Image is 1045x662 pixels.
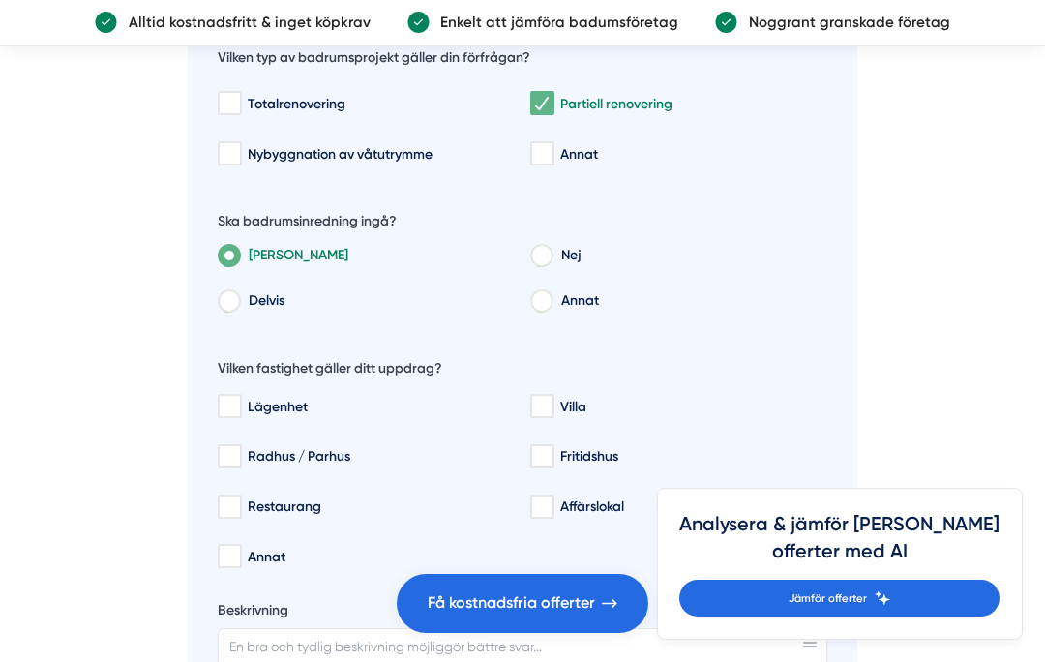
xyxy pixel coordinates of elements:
[218,212,397,236] h5: Ska badrumsinredning ingå?
[218,48,530,73] h5: Vilken typ av badrumsprojekt gäller din förfrågan?
[218,94,240,113] input: Totalrenovering
[218,144,240,164] input: Nybyggnation av våtutrymme
[218,497,240,517] input: Restaurang
[530,250,552,267] input: Nej
[397,574,648,633] a: Få kostnadsfria offerter
[218,295,239,313] input: Delvis
[218,250,239,267] input: Ja
[218,359,442,383] h5: Vilken fastighet gäller ditt uppdrag?
[737,11,949,34] p: Noggrant granskade företag
[430,11,678,34] p: Enkelt att jämföra badumsföretag
[239,243,516,272] label: [PERSON_NAME]
[552,243,828,272] label: Nej
[218,447,240,466] input: Radhus / Parhus
[530,397,552,416] input: Villa
[552,288,828,317] label: Annat
[239,288,516,317] label: Delvis
[530,447,552,466] input: Fritidshus
[530,497,552,517] input: Affärslokal
[218,601,828,625] label: Beskrivning
[218,397,240,416] input: Lägenhet
[530,94,552,113] input: Partiell renovering
[679,580,1000,617] a: Jämför offerter
[117,11,370,34] p: Alltid kostnadsfritt & inget köpkrav
[218,547,240,566] input: Annat
[789,589,867,607] span: Jämför offerter
[530,295,552,313] input: Annat
[679,511,1000,580] h4: Analysera & jämför [PERSON_NAME] offerter med AI
[530,144,552,164] input: Annat
[428,590,595,616] span: Få kostnadsfria offerter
